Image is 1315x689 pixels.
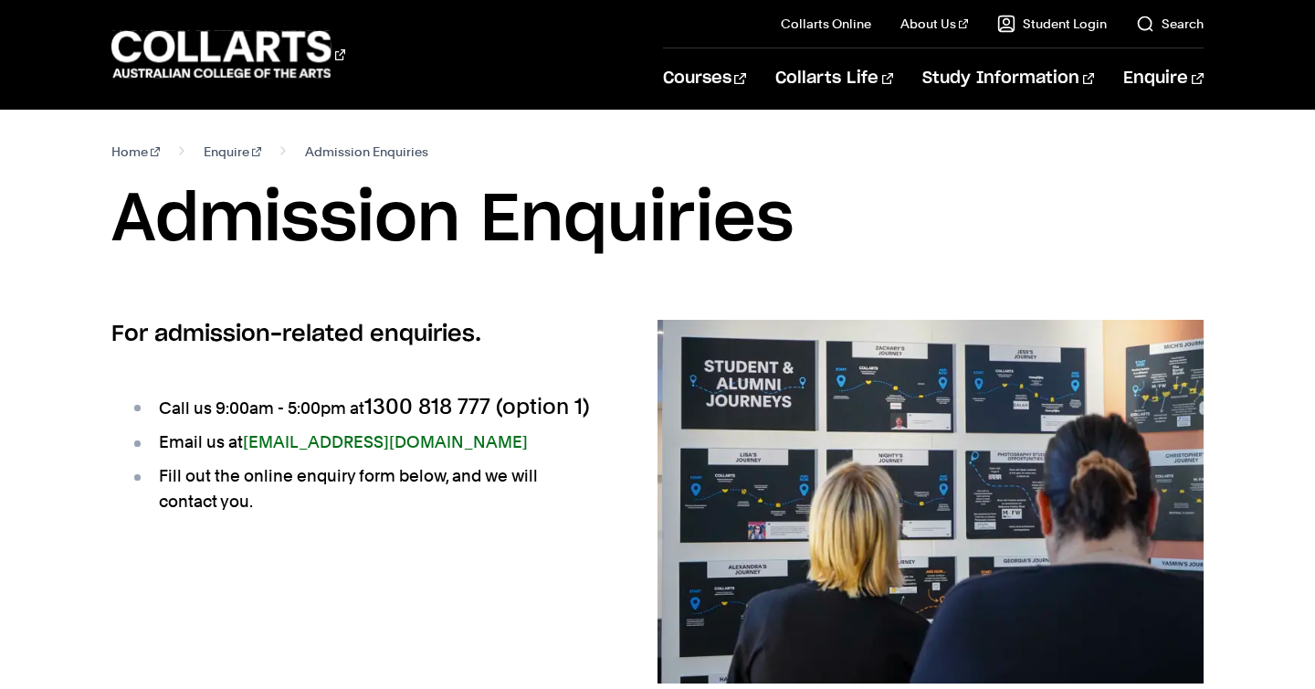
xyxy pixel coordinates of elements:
[130,429,599,455] li: Email us at
[775,48,893,109] a: Collarts Life
[111,179,1203,261] h1: Admission Enquiries
[781,15,871,33] a: Collarts Online
[111,139,160,164] a: Home
[900,15,968,33] a: About Us
[364,393,590,419] span: 1300 818 777 (option 1)
[922,48,1094,109] a: Study Information
[130,463,599,514] li: Fill out the online enquiry form below, and we will contact you.
[305,139,428,164] span: Admission Enquiries
[111,28,345,80] div: Go to homepage
[1136,15,1204,33] a: Search
[1123,48,1203,109] a: Enquire
[130,394,599,421] li: Call us 9:00am - 5:00pm at
[663,48,746,109] a: Courses
[111,320,599,349] h2: For admission-related enquiries.
[204,139,261,164] a: Enquire
[997,15,1107,33] a: Student Login
[243,432,528,451] a: [EMAIL_ADDRESS][DOMAIN_NAME]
